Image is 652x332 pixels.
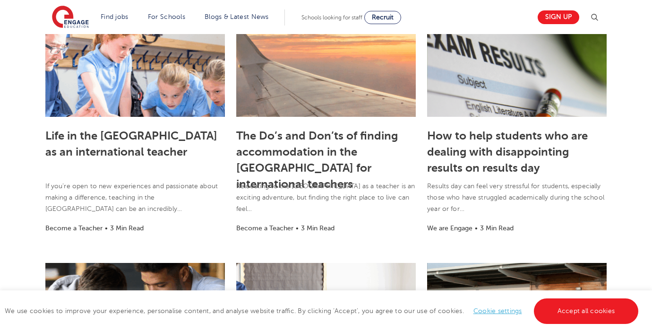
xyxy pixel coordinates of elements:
li: • [472,223,480,234]
li: 3 Min Read [480,223,514,234]
li: Become a Teacher [45,223,103,234]
p: If you’re open to new experiences and passionate about making a difference, teaching in the [GEOG... [45,181,225,215]
a: For Schools [148,13,185,20]
li: • [293,223,301,234]
a: Accept all cookies [534,298,639,324]
li: • [103,223,110,234]
span: Recruit [372,14,394,21]
li: 3 Min Read [301,223,335,234]
li: Become a Teacher [236,223,293,234]
a: Sign up [538,10,579,24]
p: Results day can feel very stressful for students, especially those who have struggled academicall... [427,181,607,215]
a: Blogs & Latest News [205,13,269,20]
img: Engage Education [52,6,89,29]
a: How to help students who are dealing with disappointing results on results day [427,129,588,175]
span: Schools looking for staff [301,14,362,21]
p: Relocating to the [GEOGRAPHIC_DATA] as a teacher is an exciting adventure, but finding the right ... [236,181,416,215]
a: The Do’s and Don’ts of finding accommodation in the [GEOGRAPHIC_DATA] for international teachers [236,129,398,191]
a: Cookie settings [473,307,522,315]
span: We use cookies to improve your experience, personalise content, and analyse website traffic. By c... [5,307,641,315]
a: Find jobs [101,13,129,20]
a: Life in the [GEOGRAPHIC_DATA] as an international teacher [45,129,217,158]
a: Recruit [364,11,401,24]
li: We are Engage [427,223,472,234]
li: 3 Min Read [110,223,144,234]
